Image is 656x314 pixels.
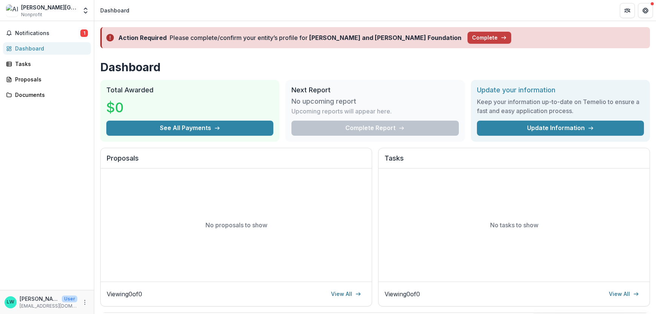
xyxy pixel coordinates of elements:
a: Proposals [3,73,91,86]
a: Tasks [3,58,91,70]
h2: Update your information [477,86,644,94]
div: Action Required [118,33,167,42]
div: Please complete/confirm your entity’s profile for [170,33,461,42]
a: View All [604,288,644,300]
p: Upcoming reports will appear here. [291,107,392,116]
div: [PERSON_NAME][GEOGRAPHIC_DATA] [21,3,77,11]
p: Viewing 0 of 0 [107,289,142,299]
div: Documents [15,91,85,99]
p: [EMAIL_ADDRESS][DOMAIN_NAME] [20,303,77,309]
a: Documents [3,89,91,101]
div: Proposals [15,75,85,83]
h2: Total Awarded [106,86,273,94]
p: User [62,296,77,302]
p: No proposals to show [205,221,267,230]
nav: breadcrumb [97,5,132,16]
h3: No upcoming report [291,97,356,106]
button: Open entity switcher [80,3,91,18]
button: See All Payments [106,121,273,136]
div: Tasks [15,60,85,68]
div: Lacey Wozny [7,300,14,305]
span: Nonprofit [21,11,42,18]
button: More [80,298,89,307]
img: Alma Backyard Farm [6,5,18,17]
p: No tasks to show [490,221,538,230]
h2: Tasks [385,154,644,168]
a: View All [326,288,366,300]
button: Complete [467,32,511,44]
a: Dashboard [3,42,91,55]
a: Update Information [477,121,644,136]
h1: Dashboard [100,60,650,74]
button: Partners [620,3,635,18]
p: [PERSON_NAME] [20,295,59,303]
div: Dashboard [100,6,129,14]
h2: Next Report [291,86,458,94]
h3: $0 [106,97,163,118]
h3: Keep your information up-to-date on Temelio to ensure a fast and easy application process. [477,97,644,115]
div: Dashboard [15,44,85,52]
h2: Proposals [107,154,366,168]
button: Notifications1 [3,27,91,39]
span: 1 [80,29,88,37]
p: Viewing 0 of 0 [385,289,420,299]
strong: [PERSON_NAME] and [PERSON_NAME] Foundation [309,34,461,41]
span: Notifications [15,30,80,37]
button: Get Help [638,3,653,18]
